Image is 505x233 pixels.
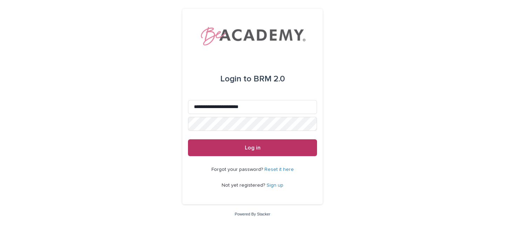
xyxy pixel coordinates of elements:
[222,183,267,188] span: Not yet registered?
[235,212,270,216] a: Powered By Stacker
[264,167,294,172] a: Reset it here
[188,139,317,156] button: Log in
[198,26,307,47] img: WPrjXfSUmiLcdUfaYY4Q
[267,183,283,188] a: Sign up
[220,75,251,83] span: Login to
[220,69,285,89] div: BRM 2.0
[211,167,264,172] span: Forgot your password?
[245,145,261,151] span: Log in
